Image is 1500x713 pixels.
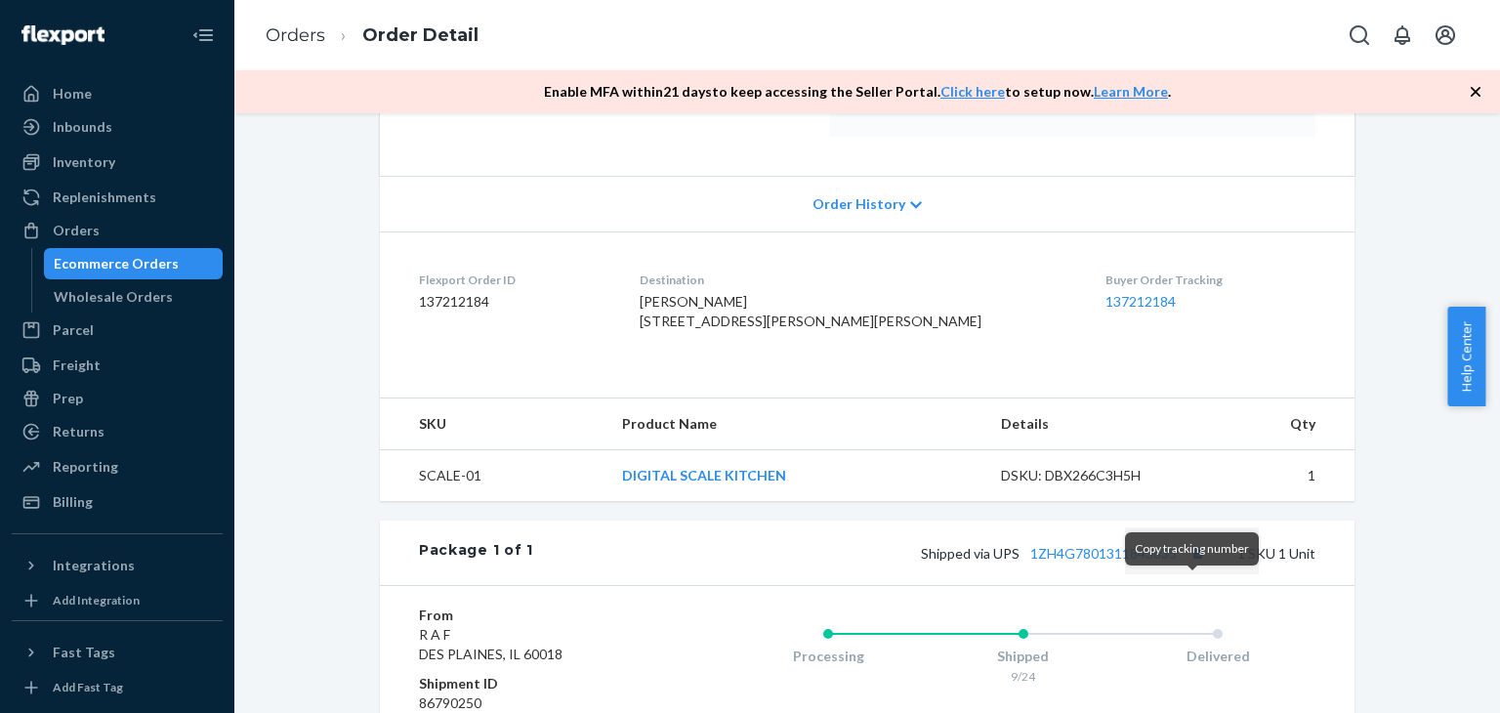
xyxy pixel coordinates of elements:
a: Orders [12,215,223,246]
div: Billing [53,492,93,512]
dt: Buyer Order Tracking [1105,272,1315,288]
span: Copy tracking number [1135,541,1249,556]
div: DSKU: DBX266C3H5H [1001,466,1185,485]
ol: breadcrumbs [250,7,494,64]
div: Add Integration [53,592,140,608]
button: Help Center [1447,307,1485,406]
a: 1ZH4G7801311843835 [1030,545,1177,562]
div: Package 1 of 1 [419,540,533,566]
a: Replenishments [12,182,223,213]
button: Integrations [12,550,223,581]
dd: 137212184 [419,292,608,312]
div: Wholesale Orders [54,287,173,307]
div: Inventory [53,152,115,172]
th: SKU [380,398,606,450]
td: SCALE-01 [380,450,606,502]
div: Reporting [53,457,118,477]
div: Add Fast Tag [53,679,123,695]
a: Wholesale Orders [44,281,224,313]
span: R A F DES PLAINES, IL 60018 [419,626,562,662]
div: Integrations [53,556,135,575]
button: Open notifications [1383,16,1422,55]
a: Home [12,78,223,109]
span: Shipped via UPS [921,545,1210,562]
a: Ecommerce Orders [44,248,224,279]
button: Open account menu [1426,16,1465,55]
div: Shipped [926,647,1121,666]
div: Freight [53,356,101,375]
a: Learn More [1094,83,1168,100]
a: Prep [12,383,223,414]
div: 9/24 [926,668,1121,685]
div: 1 SKU 1 Unit [533,540,1315,566]
dt: Shipment ID [419,674,652,693]
th: Qty [1199,398,1354,450]
a: 137212184 [1105,293,1176,310]
div: Parcel [53,320,94,340]
a: Order Detail [362,24,479,46]
div: Prep [53,389,83,408]
a: Reporting [12,451,223,482]
a: Click here [940,83,1005,100]
a: Inventory [12,147,223,178]
img: Flexport logo [21,25,104,45]
dt: From [419,606,652,625]
div: Replenishments [53,188,156,207]
p: Enable MFA within 21 days to keep accessing the Seller Portal. to setup now. . [544,82,1171,102]
div: Inbounds [53,117,112,137]
button: Open Search Box [1340,16,1379,55]
a: Returns [12,416,223,447]
div: Orders [53,221,100,240]
th: Details [985,398,1200,450]
dd: 86790250 [419,693,652,713]
div: Returns [53,422,104,441]
dt: Flexport Order ID [419,272,608,288]
button: Fast Tags [12,637,223,668]
a: Billing [12,486,223,518]
div: Ecommerce Orders [54,254,179,273]
a: Orders [266,24,325,46]
a: DIGITAL SCALE KITCHEN [622,467,786,483]
a: Inbounds [12,111,223,143]
a: Add Fast Tag [12,676,223,699]
span: Order History [812,194,905,214]
td: 1 [1199,450,1354,502]
th: Product Name [606,398,984,450]
span: [PERSON_NAME] [STREET_ADDRESS][PERSON_NAME][PERSON_NAME] [640,293,981,329]
dt: Destination [640,272,1074,288]
a: Freight [12,350,223,381]
div: Processing [730,647,926,666]
div: Delivered [1120,647,1315,666]
div: Fast Tags [53,643,115,662]
a: Parcel [12,315,223,346]
a: Add Integration [12,589,223,612]
div: Home [53,84,92,104]
button: Close Navigation [184,16,223,55]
